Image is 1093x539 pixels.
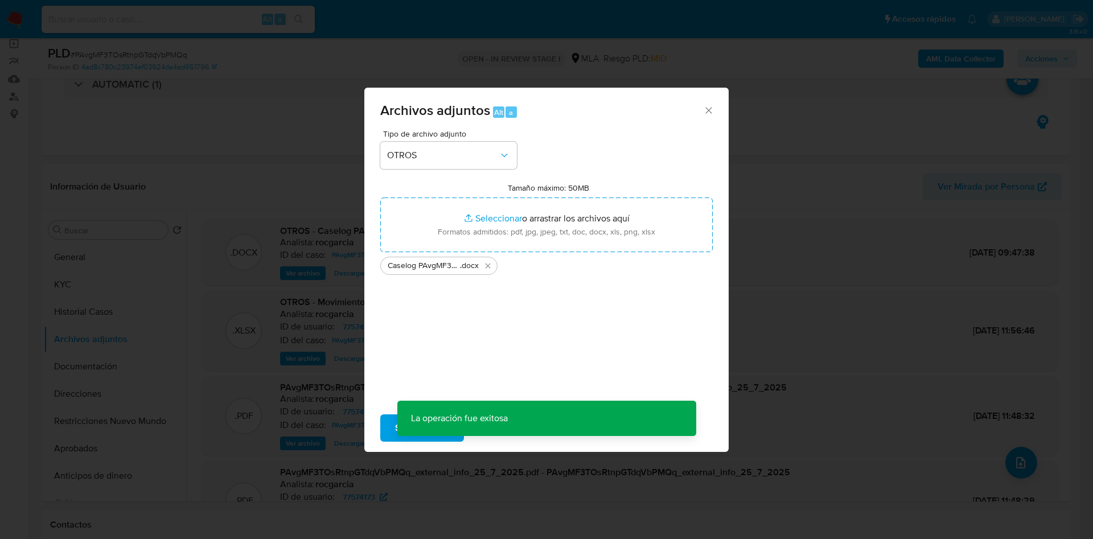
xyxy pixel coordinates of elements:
[483,415,520,441] span: Cancelar
[481,259,495,273] button: Eliminar Caselog PAvgMF3TOsRtnpGTdqVbPMQq_2025_07_18_06_35_34.docx
[397,401,521,436] p: La operación fue exitosa
[395,415,449,441] span: Subir archivo
[380,100,490,120] span: Archivos adjuntos
[380,414,464,442] button: Subir archivo
[383,130,520,138] span: Tipo de archivo adjunto
[508,183,589,193] label: Tamaño máximo: 50MB
[460,260,479,271] span: .docx
[380,252,713,275] ul: Archivos seleccionados
[388,260,460,271] span: Caselog PAvgMF3TOsRtnpGTdqVbPMQq_2025_07_18_06_35_34
[494,107,503,118] span: Alt
[703,105,713,115] button: Cerrar
[387,150,499,161] span: OTROS
[509,107,513,118] span: a
[380,142,517,169] button: OTROS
